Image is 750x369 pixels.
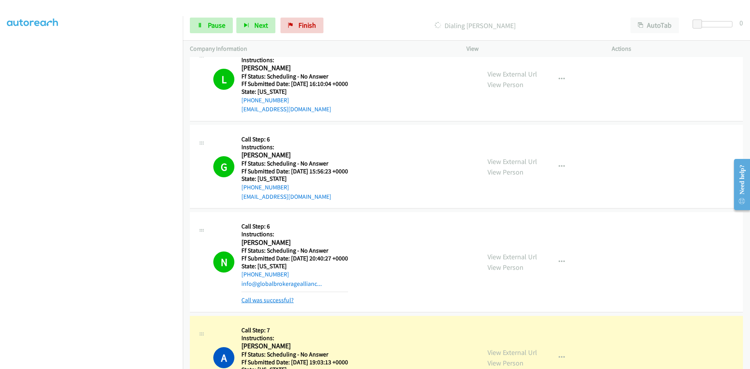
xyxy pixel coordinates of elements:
h2: [PERSON_NAME] [241,151,358,160]
h5: Ff Submitted Date: [DATE] 15:56:23 +0000 [241,168,358,175]
a: [PHONE_NUMBER] [241,96,289,104]
h1: A [213,347,234,368]
h5: Ff Submitted Date: [DATE] 20:40:27 +0000 [241,255,348,262]
button: Next [236,18,275,33]
a: View External Url [487,252,537,261]
h5: Ff Status: Scheduling - No Answer [241,351,348,358]
h2: [PERSON_NAME] [241,238,348,247]
p: Company Information [190,44,452,53]
a: View External Url [487,70,537,78]
h5: Instructions: [241,230,348,238]
button: AutoTab [630,18,679,33]
a: View Person [487,80,523,89]
iframe: Resource Center [727,153,750,216]
h5: Call Step: 7 [241,326,348,334]
a: View Person [487,358,523,367]
a: Finish [280,18,323,33]
h5: Ff Status: Scheduling - No Answer [241,247,348,255]
a: [PHONE_NUMBER] [241,184,289,191]
div: 0 [739,18,743,28]
a: info@globalbrokerageallianc... [241,280,322,287]
h5: Instructions: [241,143,358,151]
h5: Ff Submitted Date: [DATE] 19:03:13 +0000 [241,358,348,366]
h5: Instructions: [241,334,348,342]
h5: Ff Status: Scheduling - No Answer [241,73,358,80]
a: View Person [487,168,523,176]
h5: Instructions: [241,56,358,64]
div: Delay between calls (in seconds) [696,21,732,27]
a: Call was successful? [241,296,294,304]
a: Pause [190,18,233,33]
a: View Person [487,263,523,272]
a: View External Url [487,157,537,166]
h5: Ff Status: Scheduling - No Answer [241,160,358,168]
h5: Ff Submitted Date: [DATE] 16:10:04 +0000 [241,80,358,88]
h1: L [213,69,234,90]
h5: State: [US_STATE] [241,88,358,96]
span: Pause [208,21,225,30]
p: Dialing [PERSON_NAME] [334,20,616,31]
a: [EMAIL_ADDRESS][DOMAIN_NAME] [241,105,331,113]
p: Actions [612,44,743,53]
h1: G [213,156,234,177]
p: View [466,44,598,53]
h5: Call Step: 6 [241,135,358,143]
span: Next [254,21,268,30]
h5: Call Step: 6 [241,223,348,230]
a: [EMAIL_ADDRESS][DOMAIN_NAME] [241,193,331,200]
h5: State: [US_STATE] [241,262,348,270]
a: [PHONE_NUMBER] [241,271,289,278]
h1: N [213,251,234,273]
a: View External Url [487,348,537,357]
h2: [PERSON_NAME] [241,64,358,73]
h2: [PERSON_NAME] [241,342,348,351]
h5: State: [US_STATE] [241,175,358,183]
span: Finish [298,21,316,30]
